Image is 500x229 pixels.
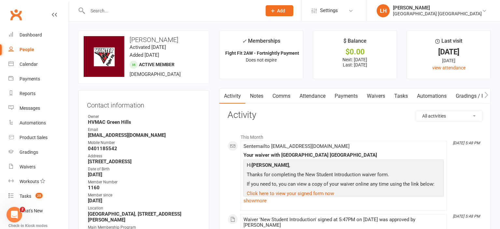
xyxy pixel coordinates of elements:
a: Waivers [8,160,69,174]
div: Waiver 'New Student Introduction' signed at 5:47PM on [DATE] was approved by [PERSON_NAME] [243,217,444,228]
span: 2 [20,207,25,212]
a: Attendance [295,89,330,104]
h3: Contact information [87,99,201,109]
iframe: Intercom live chat [7,207,22,222]
i: [DATE] 5:48 PM [453,214,480,219]
span: [DEMOGRAPHIC_DATA] [130,71,181,77]
a: Activity [219,89,245,104]
time: Activated [DATE] [130,44,166,50]
button: Add [266,5,293,16]
span: Does not expire [246,57,277,63]
div: Member Number [88,179,201,185]
input: Search... [86,6,257,15]
p: If you need to, you can view a copy of your waiver online any time using the link below: [245,180,442,190]
div: Gradings [20,150,38,155]
h3: Activity [228,110,482,120]
div: Memberships [242,37,280,49]
div: Payments [20,76,40,81]
a: Tasks 25 [8,189,69,204]
strong: Fight Fit 2AW - Fortnightly Payment [225,50,299,56]
div: Member since [88,192,201,198]
div: Automations [20,120,46,125]
a: show more [243,196,444,205]
a: Dashboard [8,28,69,42]
a: Product Sales [8,130,69,145]
div: $ Balance [343,37,367,49]
a: What's New [8,204,69,218]
div: [PERSON_NAME] [393,5,482,11]
a: Messages [8,101,69,116]
strong: HVMAC Green Hills [88,119,201,125]
div: Owner [88,114,201,120]
span: Settings [320,3,338,18]
a: Payments [330,89,362,104]
strong: [STREET_ADDRESS] [88,159,201,165]
div: $0.00 [319,49,391,55]
p: Thanks for completing the New Student Introduction waiver form. [245,171,442,180]
strong: [GEOGRAPHIC_DATA], [STREET_ADDRESS][PERSON_NAME] [88,211,201,223]
i: ✓ [242,38,246,44]
strong: [DATE] [88,198,201,204]
div: Date of Birth [88,166,201,172]
strong: 1160 [88,185,201,191]
div: [DATE] [413,49,485,55]
li: This Month [228,130,482,141]
span: Add [277,8,285,13]
span: Active member [139,62,174,67]
div: Calendar [20,62,38,67]
div: [DATE] [413,57,485,64]
div: People [20,47,34,52]
i: [DATE] 5:48 PM [453,141,480,145]
strong: [EMAIL_ADDRESS][DOMAIN_NAME] [88,132,201,138]
div: Workouts [20,179,39,184]
a: Gradings [8,145,69,160]
strong: [PERSON_NAME] [252,162,289,168]
div: Your waiver with [GEOGRAPHIC_DATA] [GEOGRAPHIC_DATA] [243,152,444,158]
div: LH [377,4,390,17]
time: Added [DATE] [130,52,159,58]
div: Messages [20,106,40,111]
strong: [DATE] [88,172,201,178]
a: Automations [8,116,69,130]
a: view attendance [432,65,465,70]
strong: 0401185542 [88,146,201,151]
div: Product Sales [20,135,48,140]
div: Location [88,205,201,211]
div: Waivers [20,164,35,169]
div: Address [88,153,201,159]
img: image1750826719.png [84,36,124,77]
a: Reports [8,86,69,101]
a: Click here to view your signed form now [247,191,334,196]
a: Automations [412,89,451,104]
div: Dashboard [20,32,42,37]
a: People [8,42,69,57]
div: What's New [20,208,43,213]
a: Calendar [8,57,69,72]
a: Tasks [390,89,412,104]
p: Next: [DATE] Last: [DATE] [319,57,391,67]
h3: [PERSON_NAME] [84,36,204,43]
div: Last visit [435,37,462,49]
div: Tasks [20,193,31,199]
div: Reports [20,91,35,96]
span: Sent email to [EMAIL_ADDRESS][DOMAIN_NAME] [243,143,350,149]
div: Mobile Number [88,140,201,146]
span: 25 [35,193,43,198]
a: Waivers [362,89,390,104]
a: Workouts [8,174,69,189]
div: Email [88,127,201,133]
a: Clubworx [8,7,24,23]
p: Hi , [245,161,442,171]
div: [GEOGRAPHIC_DATA] [GEOGRAPHIC_DATA] [393,11,482,17]
a: Comms [268,89,295,104]
a: Payments [8,72,69,86]
a: Notes [245,89,268,104]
